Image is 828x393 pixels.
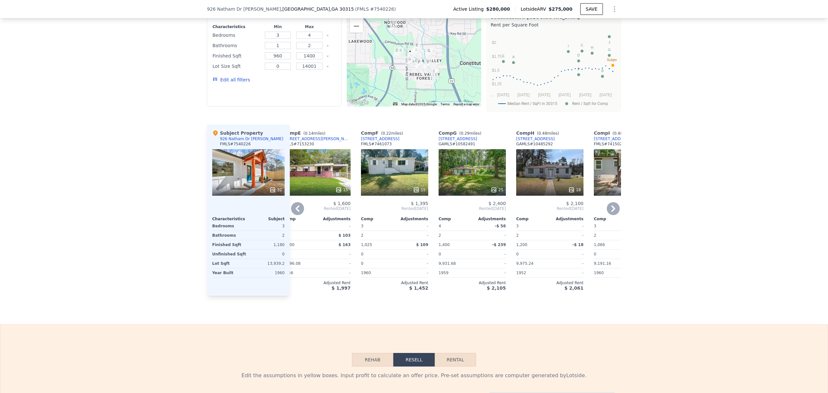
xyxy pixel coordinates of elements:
text: I [568,44,569,48]
span: 1,200 [516,243,527,247]
span: -$ 18 [572,243,583,247]
span: Rented [DATE] [594,206,661,211]
div: 1225 Redford Dr SE [430,68,438,79]
div: Finished Sqft [212,240,247,249]
text: Median Rent / SqFt in 30315 [507,101,557,106]
span: $275,000 [549,6,572,12]
div: 2130 Belhaven Ln SE [390,21,397,32]
div: 1960 [361,268,393,277]
div: - [551,268,583,277]
div: Comp F [361,130,406,136]
div: Adjustments [317,216,351,222]
div: Bathrooms [212,231,247,240]
div: Adjusted Rent [361,280,428,285]
div: Comp E [283,130,328,136]
text: F [578,67,580,71]
div: 1956 [283,268,316,277]
span: FMLS [357,6,369,12]
a: [STREET_ADDRESS] [439,136,477,141]
span: 0.14 [305,131,314,136]
button: Clear [326,34,329,37]
span: Map data ©2025 Google [401,102,437,106]
span: Rented [DATE] [361,206,428,211]
div: 25 [491,187,503,193]
span: , [GEOGRAPHIC_DATA] [281,6,354,12]
div: Unfinished Sqft [212,250,247,259]
span: $ 2,061 [564,285,583,291]
span: ( miles) [610,131,637,136]
div: Adjusted Rent [283,280,351,285]
div: 1960 [250,268,285,277]
div: Lot Sqft [212,259,247,268]
div: ( ) [355,6,396,12]
text: H [591,46,594,49]
div: Adjustments [550,216,583,222]
button: Keyboard shortcuts [393,102,398,105]
text: B [601,69,604,73]
span: 0 [361,261,364,266]
span: # 7540226 [370,6,394,12]
div: - [474,259,506,268]
span: 1,400 [439,243,450,247]
div: Adjustments [395,216,428,222]
div: - [474,268,506,277]
div: - [318,259,351,268]
div: Max [295,24,324,29]
div: [STREET_ADDRESS] [516,136,555,141]
button: Zoom out [350,20,363,33]
span: Rented [DATE] [439,206,506,211]
div: Subject Property [212,130,263,136]
div: Rent per Square Foot [491,20,617,29]
text: Subject [607,58,619,62]
img: Google [348,98,370,107]
span: $ 2,400 [489,201,506,206]
button: Show Options [608,3,621,16]
div: Characteristics [212,24,261,29]
span: Rented [DATE] [283,206,351,211]
text: $1.75 [492,54,502,59]
div: - [396,231,428,240]
text: [DATE] [600,93,612,97]
div: 18 [568,187,581,193]
div: 1024 Regis Rd SE [425,47,432,58]
span: 926 Natham Dr [PERSON_NAME] [207,6,281,12]
div: Comp [594,216,627,222]
div: Subject [248,216,285,222]
span: -$ 239 [492,243,506,247]
span: $280,000 [486,6,510,12]
text: … [491,93,495,97]
span: ( miles) [301,131,328,136]
text: E [502,54,505,58]
span: 0 [516,252,519,256]
span: $ 1,997 [332,285,351,291]
text: D [577,53,580,57]
span: $ 2,100 [566,201,583,206]
div: Comp I [594,130,637,136]
span: Active Listing [453,6,486,12]
div: Adjusted Rent [439,280,506,285]
text: G [608,48,611,52]
button: Edit all filters [212,77,250,83]
div: 822 Midway St SE [394,47,401,58]
span: 0.22 [383,131,391,136]
span: ( miles) [534,131,561,136]
div: Adjusted Rent [516,280,583,285]
div: - [474,250,506,259]
div: - [551,222,583,231]
div: Characteristics [212,216,248,222]
text: Rent / Sqft for Comp [572,101,608,106]
div: 2 [439,231,471,240]
span: 3 [594,224,596,228]
span: 0 [594,252,596,256]
div: Comp H [516,130,561,136]
span: 4 [439,224,441,228]
span: 9,496.08 [283,261,300,266]
span: $ 1,452 [409,285,428,291]
button: Resell [393,353,435,367]
div: - [396,250,428,259]
div: 1959 [439,268,471,277]
button: Rehab [352,353,393,367]
a: Open this area in Google Maps (opens a new window) [348,98,370,107]
span: $ 109 [416,243,428,247]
